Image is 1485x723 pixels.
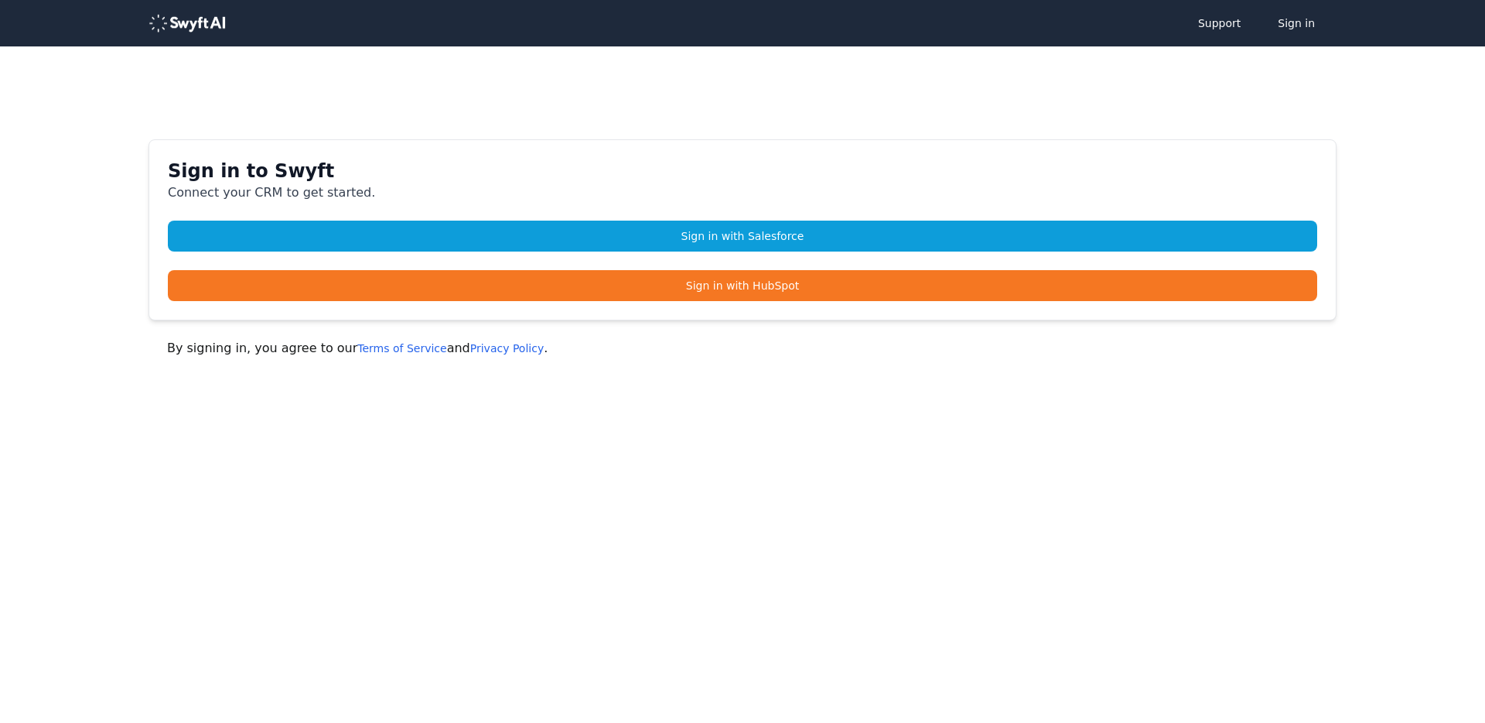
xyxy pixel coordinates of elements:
[1262,8,1330,39] button: Sign in
[1183,8,1256,39] a: Support
[167,339,1318,358] p: By signing in, you agree to our and .
[148,14,226,33] img: logo-488353a97b7647c9773e25e94dd66c4536ad24f66c59206894594c5eb3334934.png
[168,221,1317,252] a: Sign in with Salesforce
[168,159,1317,183] h1: Sign in to Swyft
[470,342,544,355] a: Privacy Policy
[357,342,446,355] a: Terms of Service
[168,270,1317,301] a: Sign in with HubSpot
[168,183,1317,202] p: Connect your CRM to get started.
